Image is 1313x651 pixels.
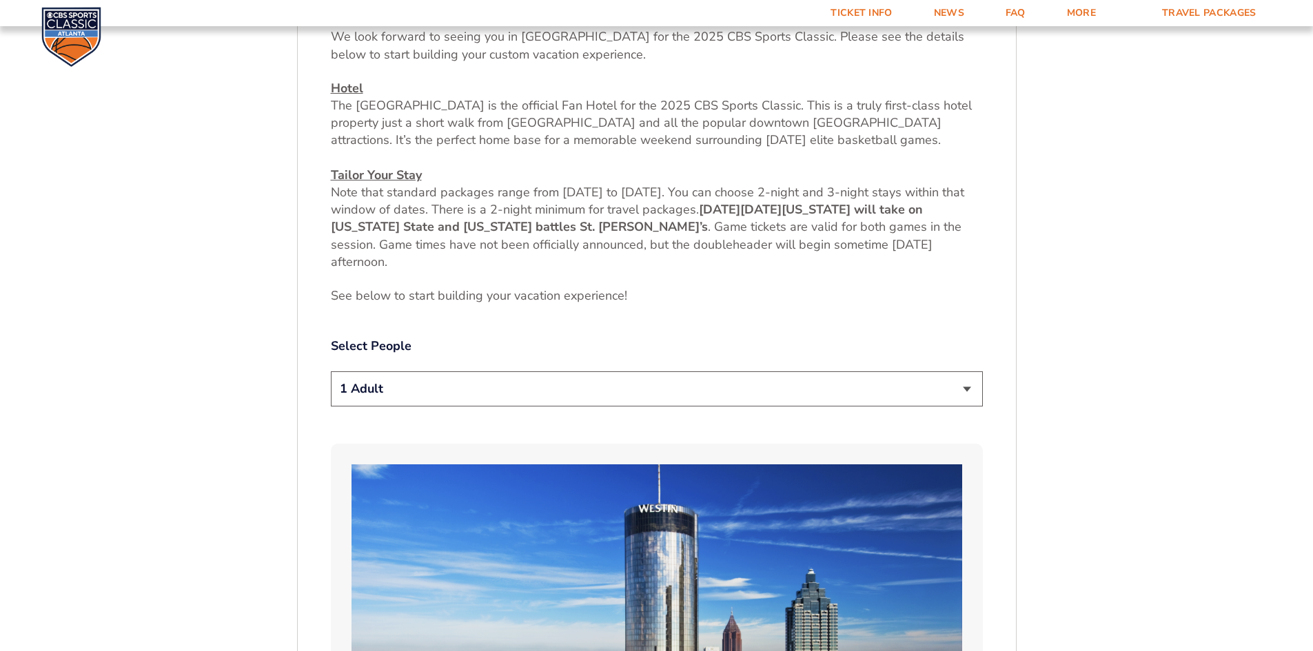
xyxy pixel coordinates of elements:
p: See below to start building your vacation e [331,287,983,304]
label: Select People [331,338,983,355]
p: We look forward to seeing you in [GEOGRAPHIC_DATA] for the 2025 CBS Sports Classic. Please see th... [331,28,983,63]
strong: [US_STATE] will take on [US_STATE] State and [US_STATE] battles St. [PERSON_NAME]’s [331,201,923,235]
span: . Game tickets are valid for both games in the session. Game times have not been officially annou... [331,218,961,269]
span: xperience! [571,287,627,304]
span: Note that standard packages range from [DATE] to [DATE]. You can choose 2-night and 3-night stays... [331,184,964,218]
strong: [DATE][DATE] [699,201,782,218]
u: Hotel [331,80,363,96]
img: CBS Sports Classic [41,7,101,67]
span: The [GEOGRAPHIC_DATA] is the official Fan Hotel for the 2025 CBS Sports Classic. This is a truly ... [331,97,972,148]
u: Tailor Your Stay [331,167,422,183]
